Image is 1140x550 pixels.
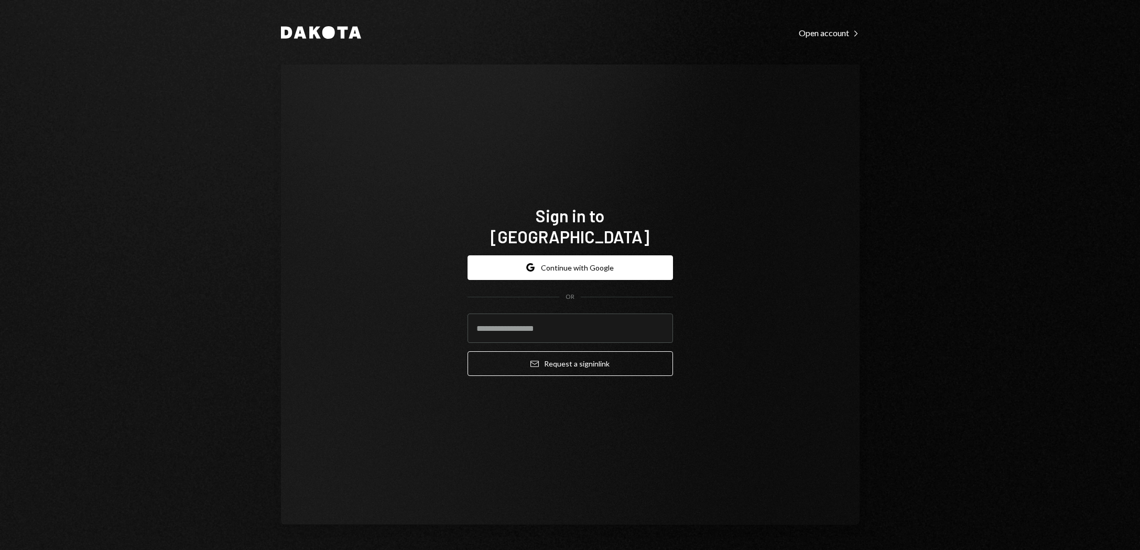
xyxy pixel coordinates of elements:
h1: Sign in to [GEOGRAPHIC_DATA] [468,205,673,247]
div: Open account [799,28,860,38]
div: OR [566,293,574,301]
a: Open account [799,27,860,38]
button: Request a signinlink [468,351,673,376]
button: Continue with Google [468,255,673,280]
